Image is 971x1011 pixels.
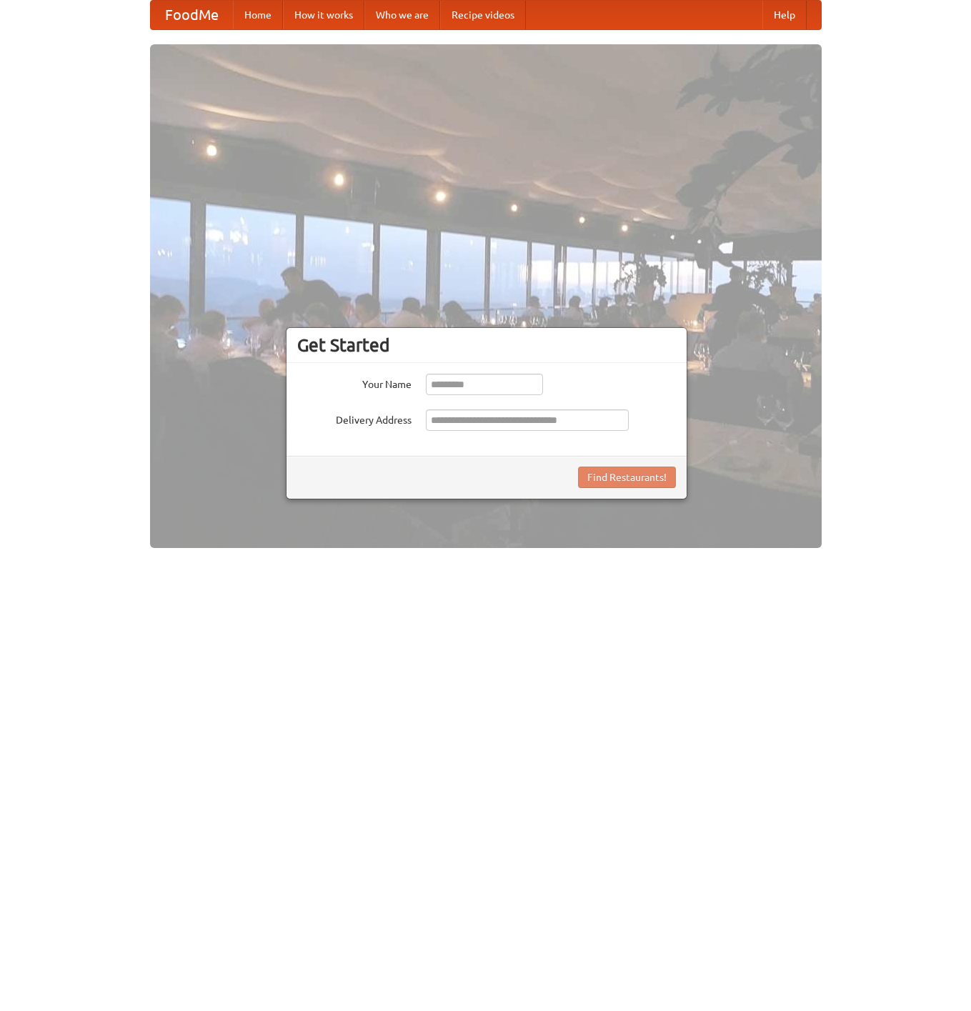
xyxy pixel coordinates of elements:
[297,334,676,356] h3: Get Started
[283,1,364,29] a: How it works
[364,1,440,29] a: Who we are
[297,374,412,392] label: Your Name
[297,409,412,427] label: Delivery Address
[762,1,807,29] a: Help
[151,1,233,29] a: FoodMe
[578,467,676,488] button: Find Restaurants!
[233,1,283,29] a: Home
[440,1,526,29] a: Recipe videos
